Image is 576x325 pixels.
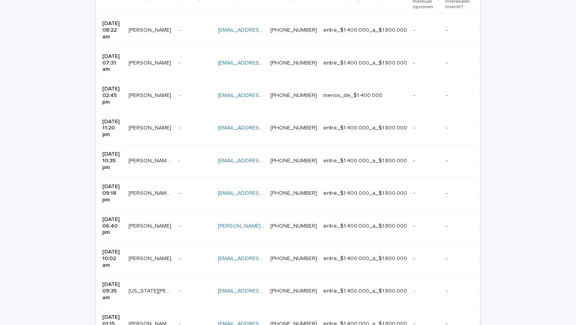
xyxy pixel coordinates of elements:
p: - [413,125,439,131]
p: - [413,255,439,262]
p: Facebook [480,25,506,34]
p: - [413,190,439,197]
p: menos_de_$1.400.000 [323,92,407,99]
p: entre_$1.400.000_a_$1.800.000 [323,190,407,197]
p: - [413,27,439,34]
p: - [179,254,182,262]
p: Virginia Sanchez [129,286,174,294]
a: [PHONE_NUMBER] [270,60,317,66]
p: entre_$1.400.000_a_$1.800.000 [323,27,407,34]
p: - [446,190,473,197]
a: [EMAIL_ADDRESS][DOMAIN_NAME] [218,190,306,196]
p: [PERSON_NAME] [129,221,173,230]
p: - [179,189,182,197]
p: Nany Fuentes [129,58,173,66]
p: Facebook [480,254,506,262]
p: - [179,123,182,131]
p: - [179,156,182,164]
p: [PERSON_NAME]. [PERSON_NAME] [129,156,174,164]
p: - [446,255,473,262]
p: Facebook [480,123,506,131]
p: [DATE] 02:45 pm [102,86,122,105]
p: Hector Osorio [129,123,173,131]
p: Facebook [480,156,506,164]
p: Miguel paredes [129,91,173,99]
p: entre_$1.400.000_a_$1.800.000 [323,60,407,66]
a: [PHONE_NUMBER] [270,27,317,33]
p: [DATE] 09:35 am [102,281,122,301]
a: [PHONE_NUMBER] [270,190,317,196]
p: Facebook [480,58,506,66]
p: Pedro Camilo Martínez López [129,189,174,197]
p: - [446,288,473,294]
p: Facebook [480,221,506,230]
p: entre_$1.400.000_a_$1.800.000 [323,125,407,131]
a: [EMAIL_ADDRESS][DOMAIN_NAME] [218,158,306,163]
p: - [446,27,473,34]
p: entre_$1.400.000_a_$1.800.000 [323,288,407,294]
p: [PERSON_NAME] [129,25,173,34]
a: [PHONE_NUMBER] [270,93,317,98]
a: [PHONE_NUMBER] [270,288,317,294]
p: - [413,158,439,164]
p: Rocely Castillo [129,254,173,262]
p: entre_$1.400.000_a_$1.800.000 [323,255,407,262]
p: - [446,223,473,230]
a: [PHONE_NUMBER] [270,256,317,261]
p: Facebook [480,189,506,197]
a: [PHONE_NUMBER] [270,125,317,131]
p: entre_$1.400.000_a_$1.800.000 [323,158,407,164]
p: Facebook [480,91,506,99]
p: - [179,286,182,294]
a: [PERSON_NAME][EMAIL_ADDRESS][DOMAIN_NAME] [218,223,349,229]
p: - [413,223,439,230]
p: [DATE] 09:18 pm [102,183,122,203]
a: [EMAIL_ADDRESS][DOMAIN_NAME] [218,93,306,98]
p: - [179,58,182,66]
p: entre_$1.400.000_a_$1.800.000 [323,223,407,230]
p: - [446,92,473,99]
p: [DATE] 11:20 pm [102,119,122,138]
p: - [179,91,182,99]
a: [EMAIL_ADDRESS][DOMAIN_NAME] [218,60,306,66]
p: - [413,60,439,66]
a: [EMAIL_ADDRESS][DOMAIN_NAME] [218,125,306,131]
a: [PHONE_NUMBER] [270,158,317,163]
p: [DATE] 06:40 pm [102,216,122,236]
a: [PHONE_NUMBER] [270,223,317,229]
p: - [446,60,473,66]
p: - [413,92,439,99]
p: - [446,125,473,131]
a: [EMAIL_ADDRESS][DOMAIN_NAME] [218,27,306,33]
p: [DATE] 10:02 am [102,249,122,268]
p: Facebook [480,286,506,294]
p: [DATE] 10:35 pm [102,151,122,171]
p: - [413,288,439,294]
p: [DATE] 07:31 am [102,53,122,73]
p: - [446,158,473,164]
p: [DATE] 08:22 am [102,20,122,40]
a: [EMAIL_ADDRESS][DOMAIN_NAME] [218,288,306,294]
p: - [179,221,182,230]
p: - [179,25,182,34]
a: [EMAIL_ADDRESS][PERSON_NAME][DOMAIN_NAME] [218,256,349,261]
